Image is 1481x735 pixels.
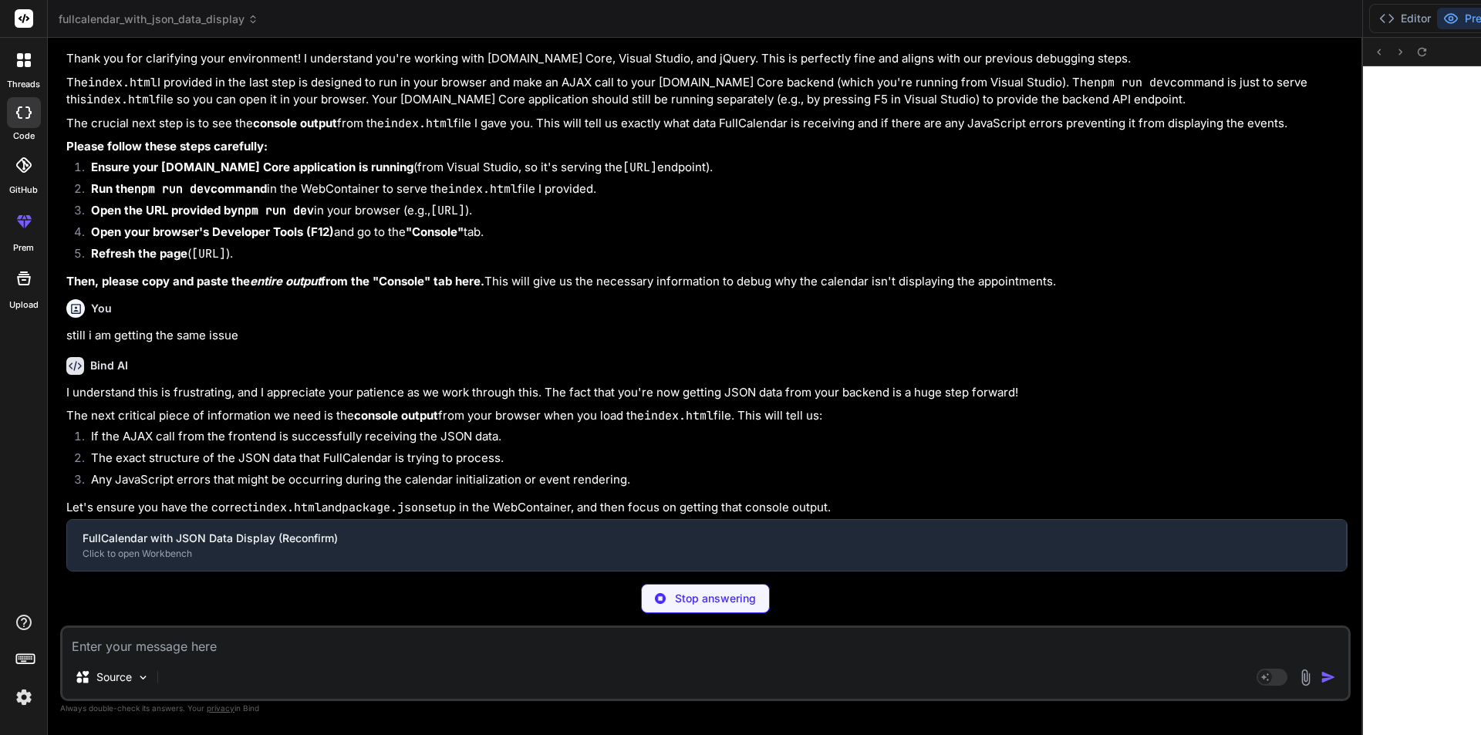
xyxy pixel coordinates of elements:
strong: Ensure your [DOMAIN_NAME] Core application is running [91,160,413,174]
li: and go to the tab. [79,224,1348,245]
h6: You [91,301,112,316]
strong: Please follow these steps carefully: [66,139,268,153]
strong: console output [253,116,337,130]
li: ( ). [79,245,1348,267]
span: fullcalendar_with_json_data_display [59,12,258,27]
li: in the WebContainer to serve the file I provided. [79,180,1348,202]
div: FullCalendar with JSON Data Display (Reconfirm) [83,531,1331,546]
p: The next critical piece of information we need is the from your browser when you load the file. T... [66,407,1348,425]
p: The crucial next step is to see the from the file I gave you. This will tell us exactly what data... [66,115,1348,133]
code: package.json [342,500,425,515]
p: Let's ensure you have the correct and setup in the WebContainer, and then focus on getting that c... [66,499,1348,517]
div: Click to open Workbench [83,548,1331,560]
code: [URL] [191,246,226,261]
img: settings [11,684,37,710]
p: Source [96,669,132,685]
label: Upload [9,298,39,312]
code: index.html [86,92,156,107]
label: code [13,130,35,143]
code: index.html [252,500,322,515]
img: attachment [1297,669,1314,686]
strong: Open your browser's Developer Tools (F12) [91,224,334,239]
li: (from Visual Studio, so it's serving the endpoint). [79,159,1348,180]
strong: Run the command [91,181,267,196]
strong: Then, please copy and paste the from the "Console" tab here. [66,274,484,288]
code: npm run dev [134,181,211,197]
code: index.html [88,75,157,90]
code: index.html [384,116,454,131]
p: I understand this is frustrating, and I appreciate your patience as we work through this. The fac... [66,384,1348,402]
strong: Open the URL provided by [91,203,314,217]
label: GitHub [9,184,38,197]
strong: console output [354,408,438,423]
code: index.html [448,181,518,197]
img: icon [1321,669,1336,685]
p: Always double-check its answers. Your in Bind [60,701,1351,716]
p: still i am getting the same issue [66,327,1348,345]
li: Any JavaScript errors that might be occurring during the calendar initialization or event rendering. [79,471,1348,493]
button: FullCalendar with JSON Data Display (Reconfirm)Click to open Workbench [67,520,1346,571]
code: npm run dev [1094,75,1170,90]
img: Pick Models [137,671,150,684]
li: If the AJAX call from the frontend is successfully receiving the JSON data. [79,428,1348,450]
p: Stop answering [675,591,756,606]
strong: Refresh the page [91,246,187,261]
span: privacy [207,703,234,713]
p: The I provided in the last step is designed to run in your browser and make an AJAX call to your ... [66,74,1348,109]
p: Thank you for clarifying your environment! I understand you're working with [DOMAIN_NAME] Core, V... [66,50,1348,68]
button: Editor [1373,8,1437,29]
label: prem [13,241,34,255]
label: threads [7,78,40,91]
code: npm run dev [238,203,314,218]
strong: "Console" [406,224,464,239]
code: [URL] [622,160,657,175]
em: entire output [250,274,321,288]
li: in your browser (e.g., ). [79,202,1348,224]
p: This will give us the necessary information to debug why the calendar isn't displaying the appoin... [66,273,1348,291]
code: [URL] [430,203,465,218]
h6: Bind AI [90,358,128,373]
code: index.html [644,408,714,423]
li: The exact structure of the JSON data that FullCalendar is trying to process. [79,450,1348,471]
